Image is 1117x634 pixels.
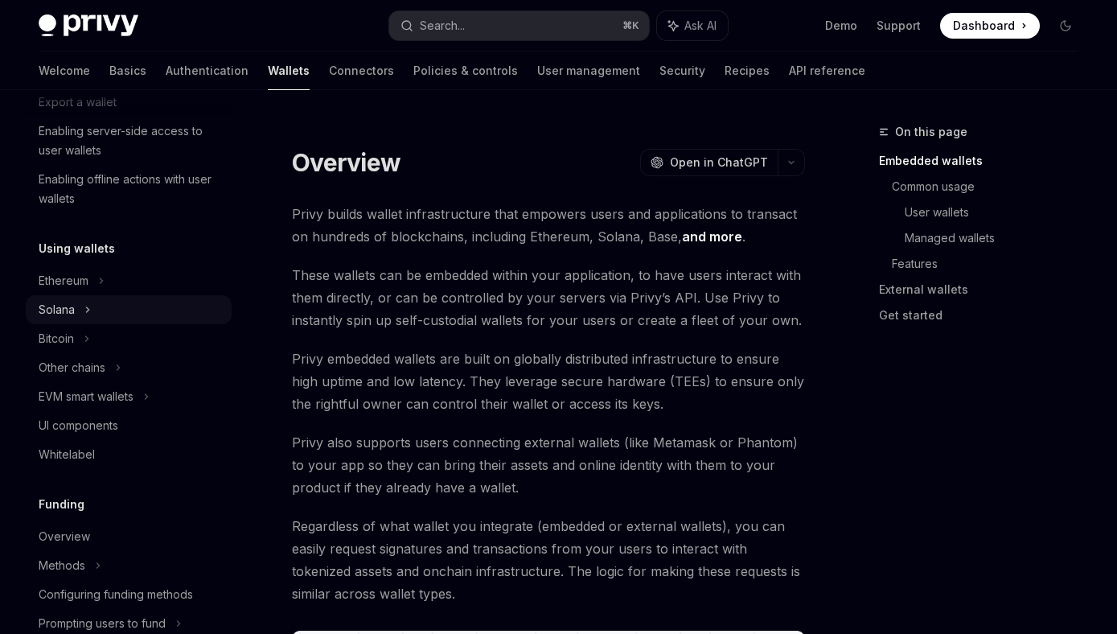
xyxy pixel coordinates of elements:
a: Welcome [39,51,90,90]
h5: Funding [39,495,84,514]
a: Recipes [725,51,770,90]
a: Overview [26,522,232,551]
div: Enabling offline actions with user wallets [39,170,222,208]
span: Privy builds wallet infrastructure that empowers users and applications to transact on hundreds o... [292,203,805,248]
div: Prompting users to fund [39,614,166,633]
span: Open in ChatGPT [670,154,768,171]
a: Authentication [166,51,248,90]
span: Regardless of what wallet you integrate (embedded or external wallets), you can easily request si... [292,515,805,605]
a: Whitelabel [26,440,232,469]
div: Ethereum [39,271,88,290]
a: Features [892,251,1091,277]
a: Support [877,18,921,34]
span: Ask AI [684,18,717,34]
a: Configuring funding methods [26,580,232,609]
a: Managed wallets [905,225,1091,251]
a: Enabling server-side access to user wallets [26,117,232,165]
a: Basics [109,51,146,90]
a: and more [682,228,742,245]
a: API reference [789,51,865,90]
a: Connectors [329,51,394,90]
div: Solana [39,300,75,319]
div: Other chains [39,358,105,377]
button: Search...⌘K [389,11,648,40]
a: External wallets [879,277,1091,303]
span: Privy also supports users connecting external wallets (like Metamask or Phantom) to your app so t... [292,431,805,499]
a: Dashboard [940,13,1040,39]
div: Enabling server-side access to user wallets [39,121,222,160]
span: Dashboard [953,18,1015,34]
h1: Overview [292,148,400,177]
span: Privy embedded wallets are built on globally distributed infrastructure to ensure high uptime and... [292,348,805,415]
div: EVM smart wallets [39,387,133,406]
a: UI components [26,411,232,440]
button: Ask AI [657,11,728,40]
div: Whitelabel [39,445,95,464]
h5: Using wallets [39,239,115,258]
a: Security [659,51,705,90]
a: User wallets [905,200,1091,225]
span: ⌘ K [622,19,639,32]
a: Wallets [268,51,310,90]
button: Toggle dark mode [1053,13,1078,39]
div: Configuring funding methods [39,585,193,604]
div: Overview [39,527,90,546]
a: Embedded wallets [879,148,1091,174]
a: User management [537,51,640,90]
span: These wallets can be embedded within your application, to have users interact with them directly,... [292,264,805,331]
img: dark logo [39,14,138,37]
div: Search... [420,16,465,35]
a: Demo [825,18,857,34]
div: Methods [39,556,85,575]
span: On this page [895,122,967,142]
div: Bitcoin [39,329,74,348]
button: Open in ChatGPT [640,149,778,176]
a: Get started [879,303,1091,328]
div: UI components [39,416,118,435]
a: Enabling offline actions with user wallets [26,165,232,213]
a: Policies & controls [413,51,518,90]
a: Common usage [892,174,1091,200]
